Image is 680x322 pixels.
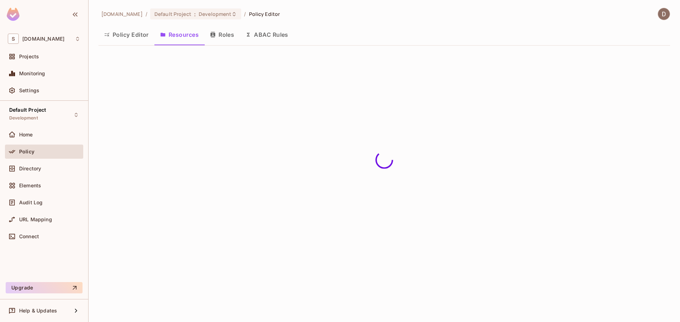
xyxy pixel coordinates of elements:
[244,11,246,17] li: /
[8,34,19,44] span: S
[6,282,83,293] button: Upgrade
[199,11,231,17] span: Development
[19,217,52,222] span: URL Mapping
[7,8,19,21] img: SReyMgAAAABJRU5ErkJggg==
[154,11,191,17] span: Default Project
[658,8,670,20] img: Dat Nghiem Quoc
[22,36,64,42] span: Workspace: savameta.com
[101,11,143,17] span: the active workspace
[19,308,57,314] span: Help & Updates
[249,11,280,17] span: Policy Editor
[19,54,39,59] span: Projects
[19,88,39,93] span: Settings
[204,26,240,43] button: Roles
[19,132,33,137] span: Home
[19,149,34,154] span: Policy
[19,234,39,239] span: Connect
[194,11,196,17] span: :
[19,166,41,171] span: Directory
[19,71,45,76] span: Monitoring
[98,26,154,43] button: Policy Editor
[9,115,38,121] span: Development
[146,11,147,17] li: /
[154,26,204,43] button: Resources
[19,200,42,205] span: Audit Log
[240,26,294,43] button: ABAC Rules
[9,107,46,113] span: Default Project
[19,183,41,188] span: Elements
